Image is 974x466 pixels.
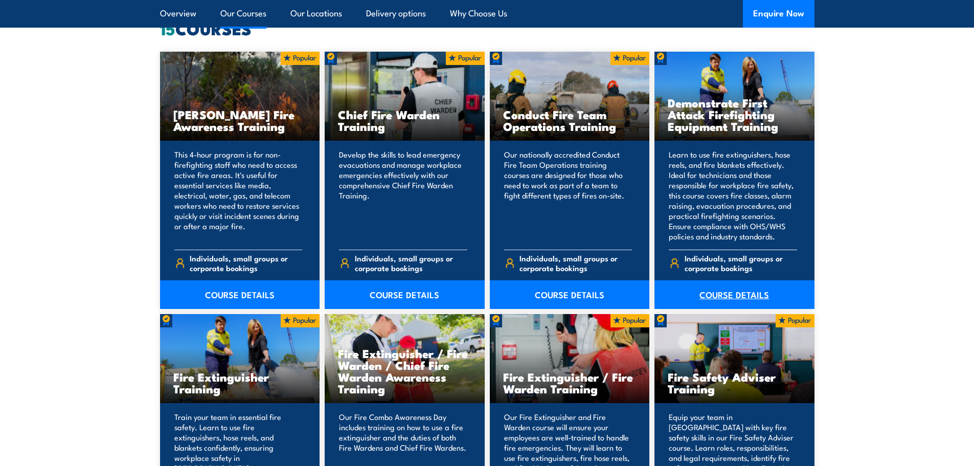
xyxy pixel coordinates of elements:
[190,253,302,273] span: Individuals, small groups or corporate bookings
[338,108,471,132] h3: Chief Fire Warden Training
[519,253,632,273] span: Individuals, small groups or corporate bookings
[325,280,485,309] a: COURSE DETAILS
[504,149,632,241] p: Our nationally accredited Conduct Fire Team Operations training courses are designed for those wh...
[503,371,637,394] h3: Fire Extinguisher / Fire Warden Training
[160,21,814,35] h2: COURSES
[503,108,637,132] h3: Conduct Fire Team Operations Training
[685,253,797,273] span: Individuals, small groups or corporate bookings
[339,149,467,241] p: Develop the skills to lead emergency evacuations and manage workplace emergencies effectively wit...
[173,108,307,132] h3: [PERSON_NAME] Fire Awareness Training
[173,371,307,394] h3: Fire Extinguisher Training
[668,371,801,394] h3: Fire Safety Adviser Training
[174,149,303,241] p: This 4-hour program is for non-firefighting staff who need to access active fire areas. It's usef...
[669,149,797,241] p: Learn to use fire extinguishers, hose reels, and fire blankets effectively. Ideal for technicians...
[355,253,467,273] span: Individuals, small groups or corporate bookings
[490,280,650,309] a: COURSE DETAILS
[160,280,320,309] a: COURSE DETAILS
[654,280,814,309] a: COURSE DETAILS
[338,347,471,394] h3: Fire Extinguisher / Fire Warden / Chief Fire Warden Awareness Training
[668,97,801,132] h3: Demonstrate First Attack Firefighting Equipment Training
[160,15,175,41] strong: 15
